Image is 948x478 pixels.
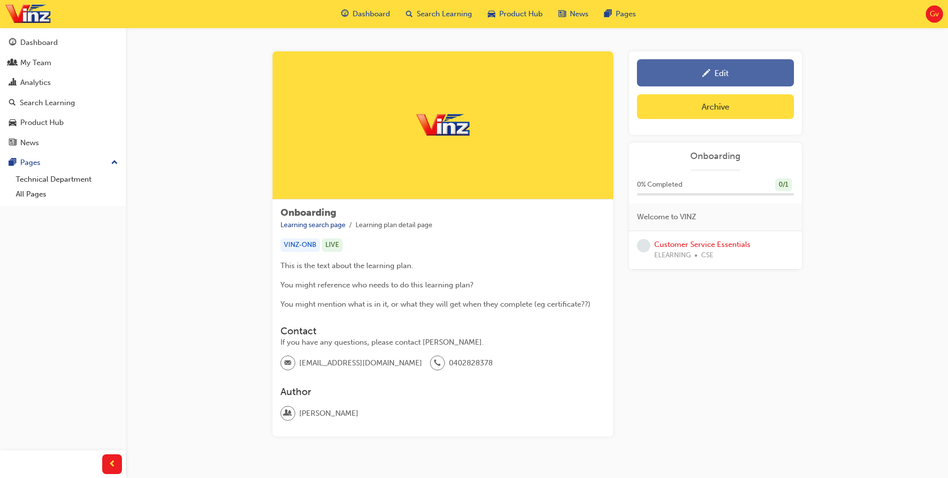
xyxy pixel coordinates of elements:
span: You might mention what is in it, or what they will get when they complete (eg certificate??) [280,300,591,309]
a: Customer Service Essentials [654,240,750,249]
div: Analytics [20,77,51,88]
div: If you have any questions, please contact [PERSON_NAME]. [280,337,605,348]
div: Edit [714,68,729,78]
img: vinz [5,3,51,25]
a: News [4,134,122,152]
span: search-icon [9,99,16,108]
button: Gv [926,5,943,23]
span: [PERSON_NAME] [299,408,358,419]
span: pages-icon [9,159,16,167]
a: pages-iconPages [596,4,644,24]
a: My Team [4,54,122,72]
div: News [20,137,39,149]
span: email-icon [284,357,291,370]
a: search-iconSearch Learning [398,4,480,24]
span: 0402828378 [449,358,493,369]
h3: Author [280,386,605,398]
a: All Pages [12,187,122,202]
span: user-icon [284,407,291,420]
span: [EMAIL_ADDRESS][DOMAIN_NAME] [299,358,422,369]
div: Pages [20,157,40,168]
a: car-iconProduct Hub [480,4,551,24]
span: Onboarding [280,207,336,218]
span: prev-icon [109,458,116,471]
a: Dashboard [4,34,122,52]
a: Edit [637,59,794,86]
span: guage-icon [9,39,16,47]
button: Pages [4,154,122,172]
div: Dashboard [20,37,58,48]
span: up-icon [111,157,118,169]
h3: Contact [280,325,605,337]
span: car-icon [488,8,495,20]
span: Search Learning [417,8,472,20]
a: Analytics [4,74,122,92]
span: News [570,8,589,20]
span: Product Hub [499,8,543,20]
span: pages-icon [604,8,612,20]
span: pencil-icon [702,69,711,79]
button: Archive [637,94,794,119]
li: Learning plan detail page [355,220,433,231]
a: Search Learning [4,94,122,112]
span: 0 % Completed [637,179,682,191]
div: 0 / 1 [775,178,792,192]
a: Technical Department [12,172,122,187]
a: Product Hub [4,114,122,132]
span: guage-icon [341,8,349,20]
span: This is the text about the learning plan. [280,261,413,270]
span: car-icon [9,119,16,127]
span: You might reference who needs to do this learning plan? [280,280,474,289]
a: guage-iconDashboard [333,4,398,24]
div: VINZ-ONB [280,239,320,252]
div: LIVE [322,239,343,252]
span: chart-icon [9,79,16,87]
a: Learning search page [280,221,346,229]
div: Archive [702,102,729,112]
span: Welcome to VINZ [637,211,696,223]
span: search-icon [406,8,413,20]
span: people-icon [9,59,16,68]
button: DashboardMy TeamAnalyticsSearch LearningProduct HubNews [4,32,122,154]
div: My Team [20,57,51,69]
a: Onboarding [637,151,794,162]
span: news-icon [558,8,566,20]
div: Product Hub [20,117,64,128]
span: Dashboard [353,8,390,20]
span: learningRecordVerb_NONE-icon [637,239,650,252]
span: phone-icon [434,357,441,370]
a: news-iconNews [551,4,596,24]
div: Search Learning [20,97,75,109]
span: Pages [616,8,636,20]
span: CSE [701,250,713,261]
img: vinz [416,112,470,138]
span: ELEARNING [654,250,691,261]
span: news-icon [9,139,16,148]
span: Gv [930,8,939,20]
